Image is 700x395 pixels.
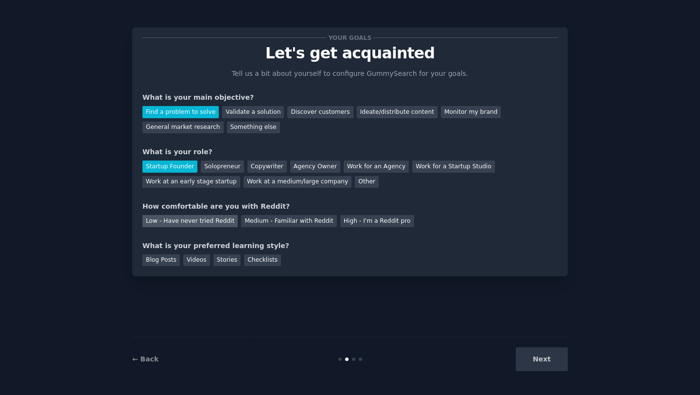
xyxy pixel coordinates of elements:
[344,161,409,173] div: Work for an Agency
[213,254,241,267] div: Stories
[132,355,158,363] a: ← Back
[201,161,244,173] div: Solopreneur
[290,161,340,173] div: Agency Owner
[241,215,336,227] div: Medium - Familiar with Reddit
[142,254,180,267] div: Blog Posts
[441,106,501,118] div: Monitor my brand
[222,106,284,118] div: Validate a solution
[340,215,414,227] div: High - I'm a Reddit pro
[142,122,224,134] div: General market research
[355,176,379,188] div: Other
[357,106,437,118] div: Ideate/distribute content
[244,254,281,267] div: Checklists
[247,161,287,173] div: Copywriter
[142,215,238,227] div: Low - Have never tried Reddit
[142,45,558,62] p: Let's get acquainted
[142,92,558,103] div: What is your main objective?
[142,147,558,157] div: What is your role?
[244,176,351,188] div: Work at a medium/large company
[142,176,240,188] div: Work at an early stage startup
[142,201,558,212] div: How comfortable are you with Reddit?
[227,122,280,134] div: Something else
[227,69,472,79] p: Tell us a bit about yourself to configure GummySearch for your goals.
[183,254,210,267] div: Videos
[142,106,219,118] div: Find a problem to solve
[287,106,353,118] div: Discover customers
[142,241,558,251] div: What is your preferred learning style?
[412,161,494,173] div: Work for a Startup Studio
[327,33,373,43] span: Your goals
[142,161,197,173] div: Startup Founder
